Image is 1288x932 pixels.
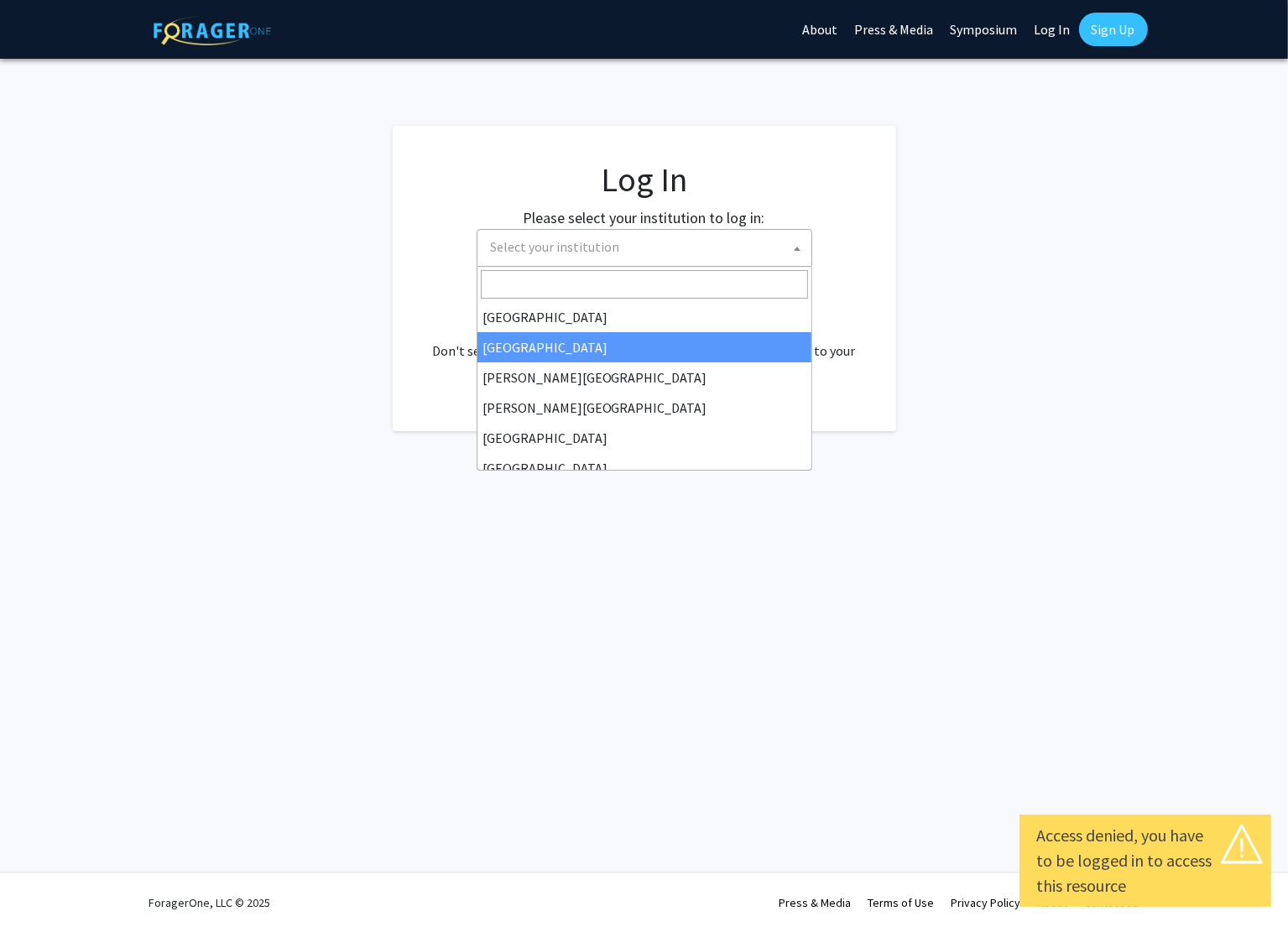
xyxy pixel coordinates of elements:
li: [PERSON_NAME][GEOGRAPHIC_DATA] [477,362,811,393]
a: Terms of Use [868,895,935,910]
span: Select your institution [477,229,812,267]
img: ForagerOne Logo [154,16,271,45]
input: Search [481,270,808,299]
li: [GEOGRAPHIC_DATA] [477,332,811,362]
li: [GEOGRAPHIC_DATA] [477,453,811,483]
div: Access denied, you have to be logged in to access this resource [1036,823,1254,898]
span: Select your institution [491,238,620,255]
h1: Log In [426,159,863,200]
div: ForagerOne, LLC © 2025 [149,873,271,932]
div: No account? . Don't see your institution? about bringing ForagerOne to your institution. [426,300,863,381]
a: Sign Up [1079,13,1148,46]
label: Please select your institution to log in: [524,206,765,229]
li: [GEOGRAPHIC_DATA] [477,423,811,453]
li: [GEOGRAPHIC_DATA] [477,302,811,332]
iframe: Chat [13,857,71,919]
span: Select your institution [484,230,811,264]
li: [PERSON_NAME][GEOGRAPHIC_DATA] [477,393,811,423]
a: Privacy Policy [952,895,1021,910]
a: Press & Media [780,895,852,910]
